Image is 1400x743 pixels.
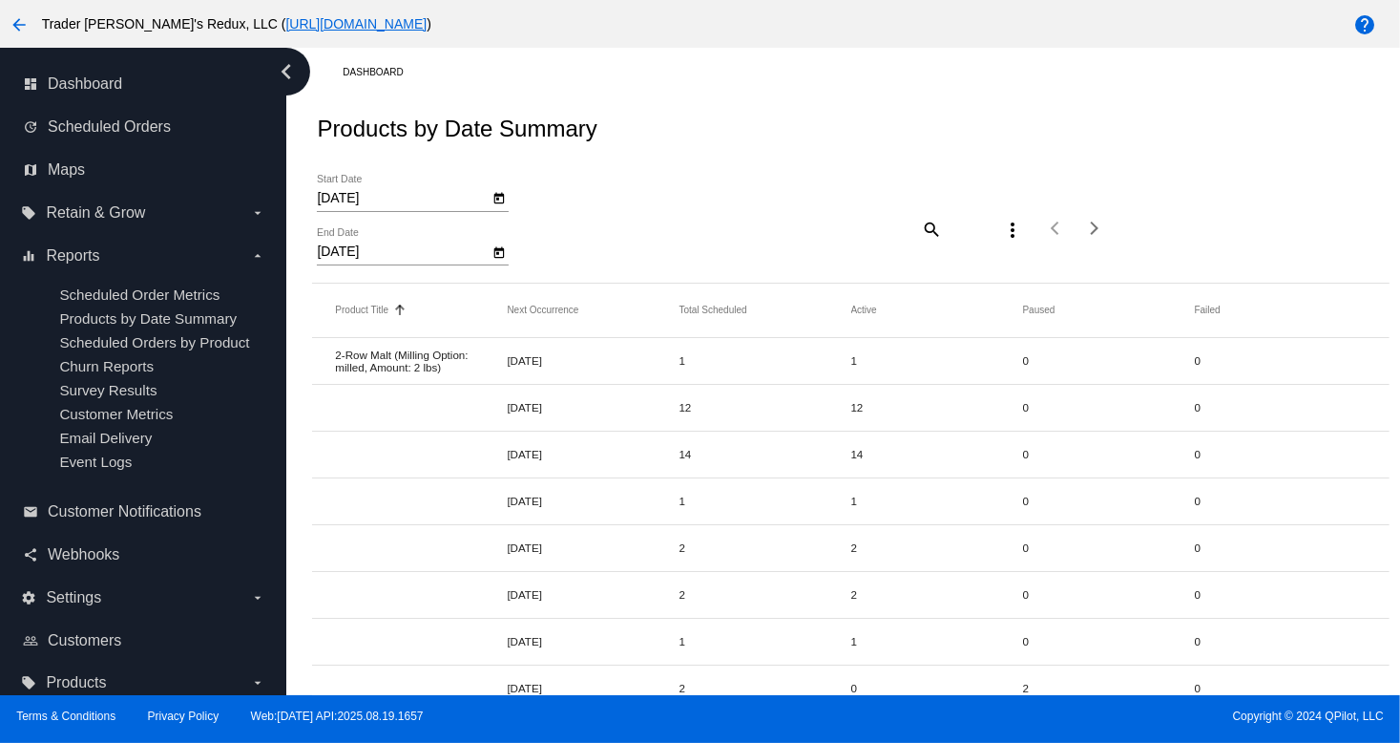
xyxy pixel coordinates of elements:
[59,382,157,398] span: Survey Results
[317,191,489,206] input: Start Date
[920,214,943,244] mat-icon: search
[851,490,1023,512] mat-cell: 1
[679,584,850,605] mat-cell: 2
[59,454,132,470] a: Event Logs
[1023,443,1195,465] mat-cell: 0
[48,503,201,520] span: Customer Notifications
[317,116,596,142] h2: Products by Date Summary
[59,358,154,374] a: Churn Reports
[1195,490,1367,512] mat-cell: 0
[507,490,679,512] mat-cell: [DATE]
[59,287,219,303] a: Scheduled Order Metrics
[1023,677,1195,699] mat-cell: 2
[1023,630,1195,652] mat-cell: 0
[851,630,1023,652] mat-cell: 1
[717,710,1384,723] span: Copyright © 2024 QPilot, LLC
[1023,537,1195,559] mat-cell: 0
[507,630,679,652] mat-cell: [DATE]
[23,626,265,656] a: people_outline Customers
[250,590,265,605] i: arrow_drop_down
[23,547,38,563] i: share
[507,584,679,605] mat-cell: [DATE]
[1023,584,1195,605] mat-cell: 0
[679,305,746,316] button: Change sorting for TotalScheduled
[46,204,145,222] span: Retain & Grow
[1195,677,1367,699] mat-cell: 0
[23,76,38,92] i: dashboard
[851,350,1023,371] mat-cell: 1
[1037,209,1076,247] button: Previous page
[507,443,679,465] mat-cell: [DATE]
[23,504,38,520] i: email
[46,674,106,691] span: Products
[507,305,578,316] button: Change sorting for NextOccurrenceUtc
[1353,13,1376,36] mat-icon: help
[507,677,679,699] mat-cell: [DATE]
[23,162,38,178] i: map
[1195,350,1367,371] mat-cell: 0
[23,540,265,570] a: share Webhooks
[48,161,85,179] span: Maps
[851,537,1023,559] mat-cell: 2
[23,497,265,527] a: email Customer Notifications
[507,396,679,418] mat-cell: [DATE]
[1001,219,1024,242] mat-icon: more_vert
[679,350,850,371] mat-cell: 1
[1023,305,1055,316] button: Change sorting for TotalScheduledPaused
[679,396,850,418] mat-cell: 12
[679,630,850,652] mat-cell: 1
[250,205,265,221] i: arrow_drop_down
[8,13,31,36] mat-icon: arrow_back
[48,546,119,563] span: Webhooks
[271,56,302,87] i: chevron_left
[1023,350,1195,371] mat-cell: 0
[851,677,1023,699] mat-cell: 0
[59,430,152,446] a: Email Delivery
[1195,584,1367,605] mat-cell: 0
[1195,305,1221,316] button: Change sorting for TotalScheduledFailed
[507,537,679,559] mat-cell: [DATE]
[1195,537,1367,559] mat-cell: 0
[23,633,38,648] i: people_outline
[679,537,850,559] mat-cell: 2
[23,69,265,99] a: dashboard Dashboard
[489,242,509,262] button: Open calendar
[1195,396,1367,418] mat-cell: 0
[343,57,420,87] a: Dashboard
[48,75,122,93] span: Dashboard
[59,310,237,327] a: Products by Date Summary
[42,16,431,32] span: Trader [PERSON_NAME]'s Redux, LLC ( )
[48,632,121,649] span: Customers
[250,248,265,264] i: arrow_drop_down
[335,344,507,378] mat-cell: 2-Row Malt (Milling Option: milled, Amount: 2 lbs)
[679,490,850,512] mat-cell: 1
[23,155,265,185] a: map Maps
[21,248,36,264] i: equalizer
[59,334,249,350] a: Scheduled Orders by Product
[59,406,173,422] a: Customer Metrics
[679,677,850,699] mat-cell: 2
[21,590,36,605] i: settings
[48,118,171,136] span: Scheduled Orders
[507,350,679,371] mat-cell: [DATE]
[148,710,219,723] a: Privacy Policy
[285,16,427,32] a: [URL][DOMAIN_NAME]
[23,119,38,135] i: update
[251,710,424,723] a: Web:[DATE] API:2025.08.19.1657
[16,710,115,723] a: Terms & Conditions
[851,396,1023,418] mat-cell: 12
[851,443,1023,465] mat-cell: 14
[489,187,509,207] button: Open calendar
[21,205,36,221] i: local_offer
[1076,209,1114,247] button: Next page
[851,584,1023,605] mat-cell: 2
[23,112,265,142] a: update Scheduled Orders
[679,443,850,465] mat-cell: 14
[1023,490,1195,512] mat-cell: 0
